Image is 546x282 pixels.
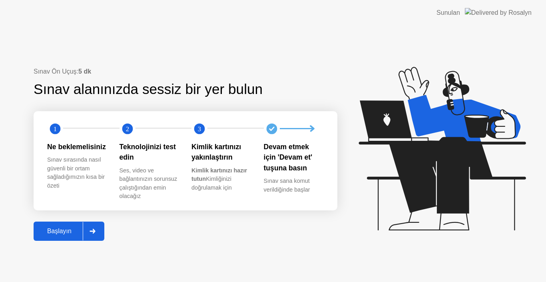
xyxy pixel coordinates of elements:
[78,68,91,75] b: 5 dk
[47,142,107,152] div: Ne beklemelisiniz
[191,166,251,192] div: Kimliğinizi doğrulamak için
[34,67,337,76] div: Sınav Ön Uçuş:
[120,166,179,201] div: Ses, video ve bağlantınızın sorunsuz çalıştığından emin olacağız
[34,79,315,100] div: Sınav alanınızda sessiz bir yer bulun
[120,142,179,163] div: Teknolojinizi test edin
[47,156,107,190] div: Sınav sırasında nasıl güvenli bir ortam sağladığımızın kısa bir özeti
[34,222,104,241] button: Başlayın
[54,125,57,132] text: 1
[264,142,323,173] div: Devam etmek için 'Devam et' tuşuna basın
[126,125,129,132] text: 2
[36,228,83,235] div: Başlayın
[191,167,247,182] b: Kimlik kartınızı hazır tutun
[465,8,532,17] img: Delivered by Rosalyn
[264,177,323,194] div: Sınav sana komut verildiğinde başlar
[436,8,460,18] div: Sunulan
[191,142,251,163] div: Kimlik kartınızı yakınlaştırın
[198,125,201,132] text: 3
